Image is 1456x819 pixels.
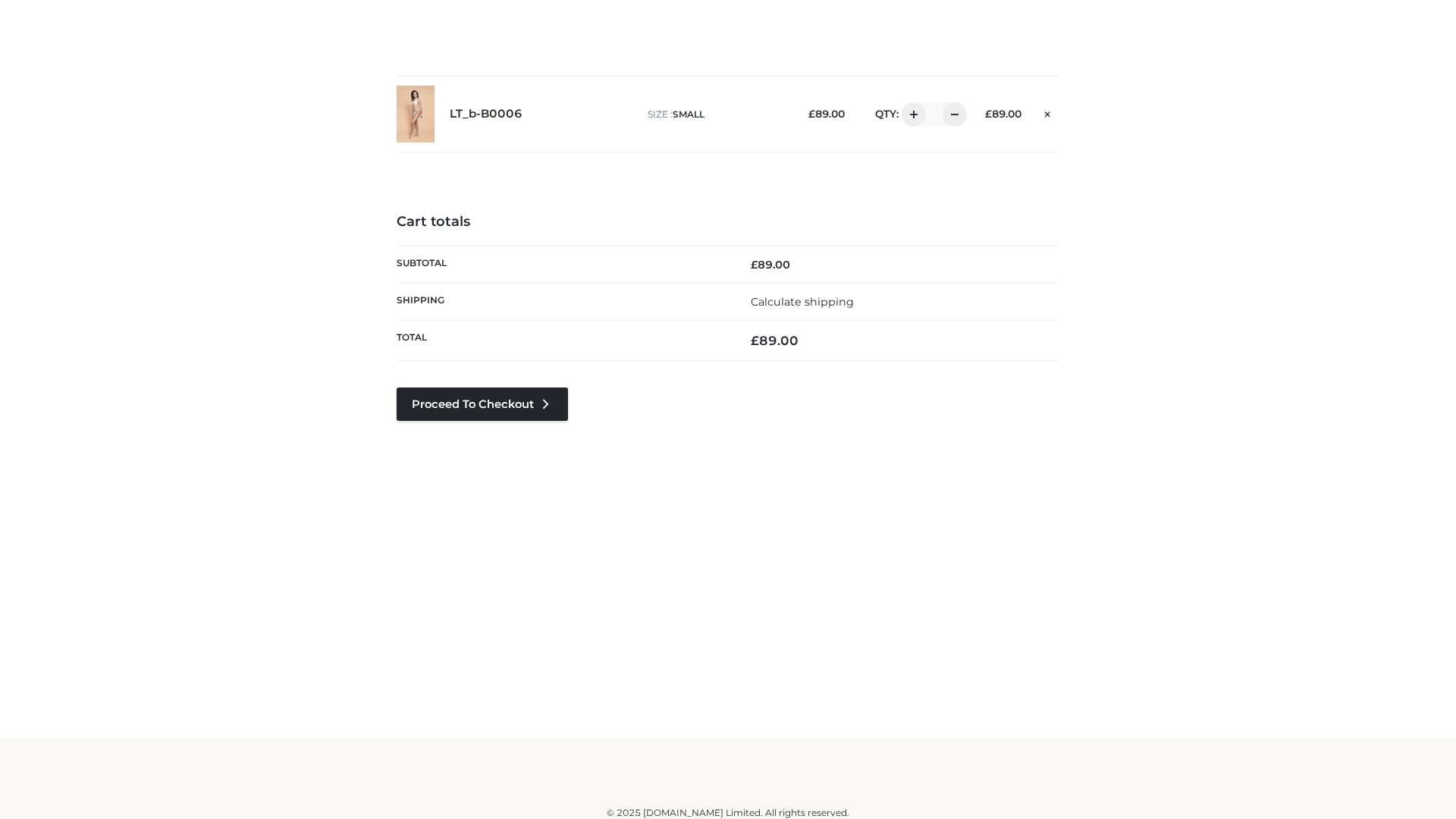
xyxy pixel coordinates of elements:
img: LT_b-B0006 - SMALL [397,86,435,143]
p: size : [648,108,785,121]
bdi: 89.00 [808,108,845,120]
th: Subtotal [397,246,728,283]
a: Proceed to Checkout [397,388,568,421]
bdi: 89.00 [985,108,1021,120]
span: SMALL [673,108,704,120]
a: Remove this item [1037,102,1059,122]
span: £ [751,333,759,348]
bdi: 89.00 [751,258,790,271]
span: £ [751,258,758,271]
span: £ [808,108,815,120]
th: Shipping [397,283,728,320]
div: QTY: [860,102,962,127]
span: £ [985,108,992,120]
a: LT_b-B0006 [450,107,522,121]
th: Total [397,321,728,361]
h4: Cart totals [397,214,1059,231]
a: Calculate shipping [751,295,854,309]
bdi: 89.00 [751,333,799,348]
